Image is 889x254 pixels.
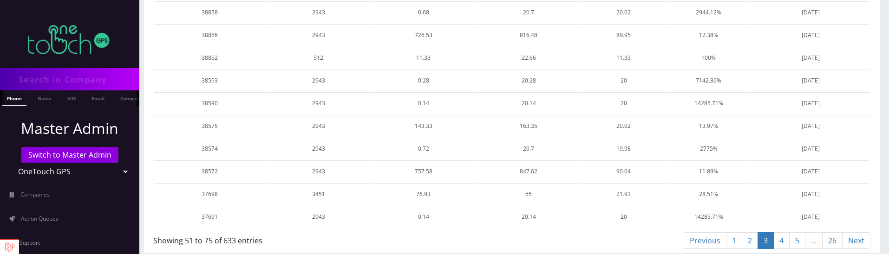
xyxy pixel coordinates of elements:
td: 11.89% [667,160,751,182]
a: … [805,232,823,249]
a: Next [842,232,870,249]
td: 2944.12% [667,1,751,23]
td: 0.14 [372,206,476,228]
td: 22.66 [477,47,581,69]
td: 76.93 [372,183,476,205]
td: 20 [582,206,666,228]
td: 0.72 [372,138,476,159]
td: 0.68 [372,1,476,23]
td: 726.53 [372,24,476,46]
span: Companies [20,190,50,198]
a: Phone [2,90,26,106]
a: 2 [742,232,758,249]
td: 2943 [266,160,370,182]
td: 7142.86% [667,70,751,91]
td: 90.04 [582,160,666,182]
td: [DATE] [752,138,869,159]
td: 14285.71% [667,92,751,114]
td: 11.33 [582,47,666,69]
td: [DATE] [752,92,869,114]
a: 3 [758,232,774,249]
td: 38572 [154,160,265,182]
td: 38574 [154,138,265,159]
td: 100% [667,47,751,69]
td: 20 [582,70,666,91]
span: Support [20,239,40,247]
td: 12.38% [667,24,751,46]
td: 89.95 [582,24,666,46]
td: 38575 [154,115,265,137]
td: [DATE] [752,160,869,182]
td: 37691 [154,206,265,228]
a: 5 [789,232,805,249]
a: 1 [726,232,742,249]
td: 2943 [266,92,370,114]
td: 2943 [266,70,370,91]
input: Search in Company [19,70,137,88]
td: 2943 [266,1,370,23]
td: 38852 [154,47,265,69]
td: 21.93 [582,183,666,205]
td: 13.97% [667,115,751,137]
td: [DATE] [752,183,869,205]
span: Action Queues [21,215,59,222]
td: 38590 [154,92,265,114]
a: Switch to Master Admin [21,147,118,163]
td: [DATE] [752,115,869,137]
td: 2943 [266,24,370,46]
td: 20.28 [477,70,581,91]
img: OneTouch GPS [28,25,111,54]
td: 3451 [266,183,370,205]
td: 20.7 [477,138,581,159]
td: 11.33 [372,47,476,69]
td: 2775% [667,138,751,159]
div: Showing 51 to 75 of 633 entries [153,231,505,246]
td: 816.48 [477,24,581,46]
a: SIM [63,90,80,105]
td: 0.14 [372,92,476,114]
td: 2943 [266,115,370,137]
td: [DATE] [752,47,869,69]
td: 38856 [154,24,265,46]
td: [DATE] [752,206,869,228]
a: Name [33,90,56,105]
td: 20 [582,92,666,114]
td: 37698 [154,183,265,205]
td: 20.7 [477,1,581,23]
td: 757.58 [372,160,476,182]
td: 20.14 [477,92,581,114]
td: 20.02 [582,1,666,23]
td: 14285.71% [667,206,751,228]
a: 26 [822,232,843,249]
td: 847.62 [477,160,581,182]
td: 20.02 [582,115,666,137]
td: 38858 [154,1,265,23]
td: 28.51% [667,183,751,205]
td: 2943 [266,206,370,228]
td: [DATE] [752,70,869,91]
td: 19.98 [582,138,666,159]
a: Company [116,90,147,105]
td: 55 [477,183,581,205]
td: 2943 [266,138,370,159]
td: 163.35 [477,115,581,137]
td: [DATE] [752,1,869,23]
a: 4 [773,232,790,249]
td: 38593 [154,70,265,91]
td: 20.14 [477,206,581,228]
td: 512 [266,47,370,69]
td: [DATE] [752,24,869,46]
a: Email [87,90,109,105]
a: Previous [684,232,726,249]
td: 0.28 [372,70,476,91]
td: 143.33 [372,115,476,137]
